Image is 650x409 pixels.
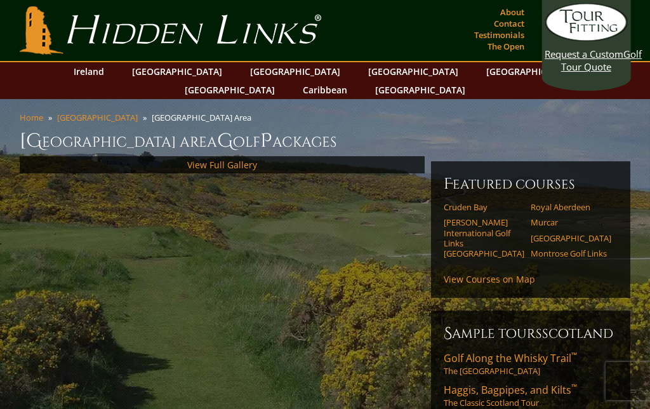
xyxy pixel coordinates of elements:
h6: Featured Courses [444,174,618,194]
span: P [260,128,272,154]
a: [GEOGRAPHIC_DATA] [57,112,138,123]
a: Cruden Bay [444,202,522,212]
a: [GEOGRAPHIC_DATA] [244,62,347,81]
span: Golf Along the Whisky Trail [444,351,577,365]
a: About [497,3,527,21]
a: View Courses on Map [444,273,535,285]
a: [PERSON_NAME] International Golf Links [GEOGRAPHIC_DATA] [444,217,522,258]
h1: [GEOGRAPHIC_DATA] Area olf ackages [20,128,631,154]
a: Home [20,112,43,123]
span: Haggis, Bagpipes, and Kilts [444,383,577,397]
a: Ireland [67,62,110,81]
a: [GEOGRAPHIC_DATA] [369,81,472,99]
a: Royal Aberdeen [531,202,609,212]
a: [GEOGRAPHIC_DATA] [362,62,465,81]
sup: ™ [571,382,577,392]
a: Haggis, Bagpipes, and Kilts™The Classic Scotland Tour [444,383,618,408]
a: [GEOGRAPHIC_DATA] [126,62,229,81]
span: G [217,128,233,154]
h6: Sample ToursScotland [444,323,618,344]
a: Testimonials [471,26,527,44]
a: Montrose Golf Links [531,248,609,258]
a: Caribbean [296,81,354,99]
li: [GEOGRAPHIC_DATA] Area [152,112,256,123]
a: View Full Gallery [187,159,257,171]
span: Request a Custom [545,48,623,60]
a: [GEOGRAPHIC_DATA] [480,62,583,81]
a: Murcar [531,217,609,227]
sup: ™ [571,350,577,361]
a: Golf Along the Whisky Trail™The [GEOGRAPHIC_DATA] [444,351,618,377]
a: Request a CustomGolf Tour Quote [545,3,627,73]
a: [GEOGRAPHIC_DATA] [531,233,609,243]
a: The Open [484,37,527,55]
a: [GEOGRAPHIC_DATA] [178,81,281,99]
a: Contact [491,15,527,32]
